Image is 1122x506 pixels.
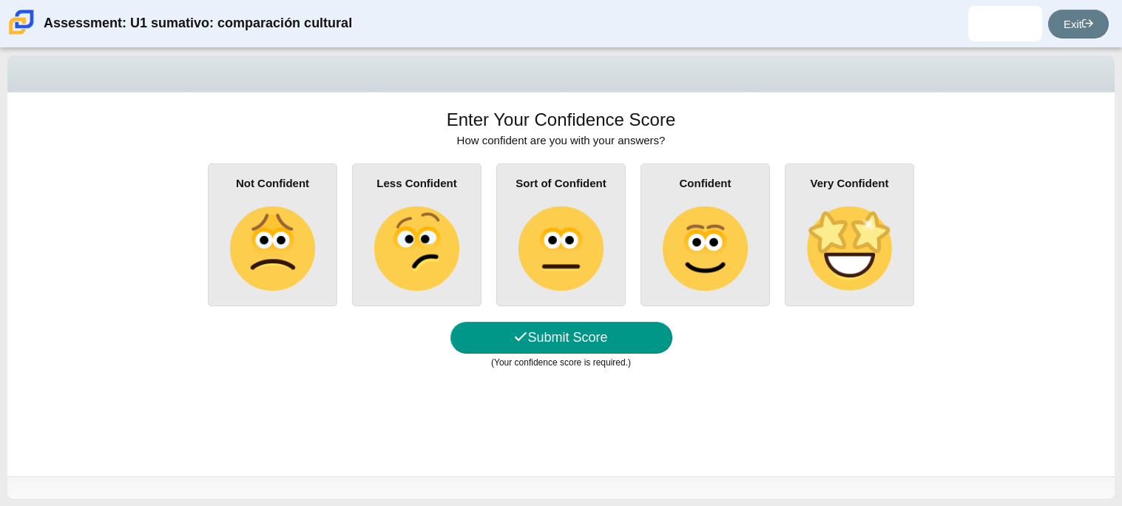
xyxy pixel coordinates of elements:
b: Sort of Confident [516,177,606,189]
img: slightly-frowning-face.png [230,206,314,291]
img: slightly-smiling-face.png [663,206,747,291]
b: Confident [680,177,731,189]
span: How confident are you with your answers? [457,134,666,146]
img: andrea.luis.PsbQIa [993,12,1017,36]
div: Assessment: U1 sumativo: comparación cultural [44,6,352,41]
b: Less Confident [376,177,456,189]
a: Carmen School of Science & Technology [6,27,37,40]
small: (Your confidence score is required.) [491,357,631,368]
b: Very Confident [811,177,889,189]
img: star-struck-face.png [807,206,891,291]
img: Carmen School of Science & Technology [6,7,37,38]
button: Submit Score [450,322,672,354]
img: confused-face.png [374,206,459,291]
h1: Enter Your Confidence Score [447,107,676,132]
a: Exit [1048,10,1109,38]
img: neutral-face.png [518,206,603,291]
b: Not Confident [236,177,309,189]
